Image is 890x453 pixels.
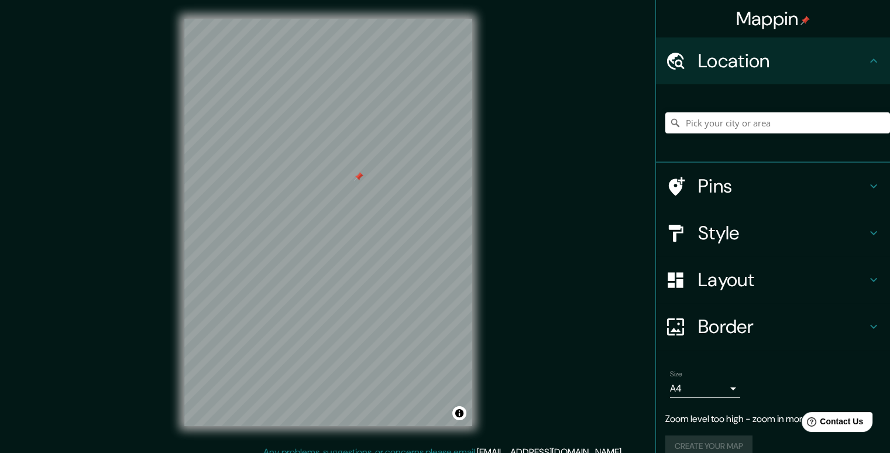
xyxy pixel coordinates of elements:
[452,406,466,420] button: Toggle attribution
[698,315,867,338] h4: Border
[698,221,867,245] h4: Style
[698,268,867,291] h4: Layout
[698,49,867,73] h4: Location
[656,303,890,350] div: Border
[184,19,472,426] canvas: Map
[786,407,877,440] iframe: Help widget launcher
[665,112,890,133] input: Pick your city or area
[656,163,890,210] div: Pins
[736,7,810,30] h4: Mappin
[656,256,890,303] div: Layout
[698,174,867,198] h4: Pins
[665,412,881,426] p: Zoom level too high - zoom in more
[670,369,682,379] label: Size
[670,379,740,398] div: A4
[800,16,810,25] img: pin-icon.png
[656,210,890,256] div: Style
[656,37,890,84] div: Location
